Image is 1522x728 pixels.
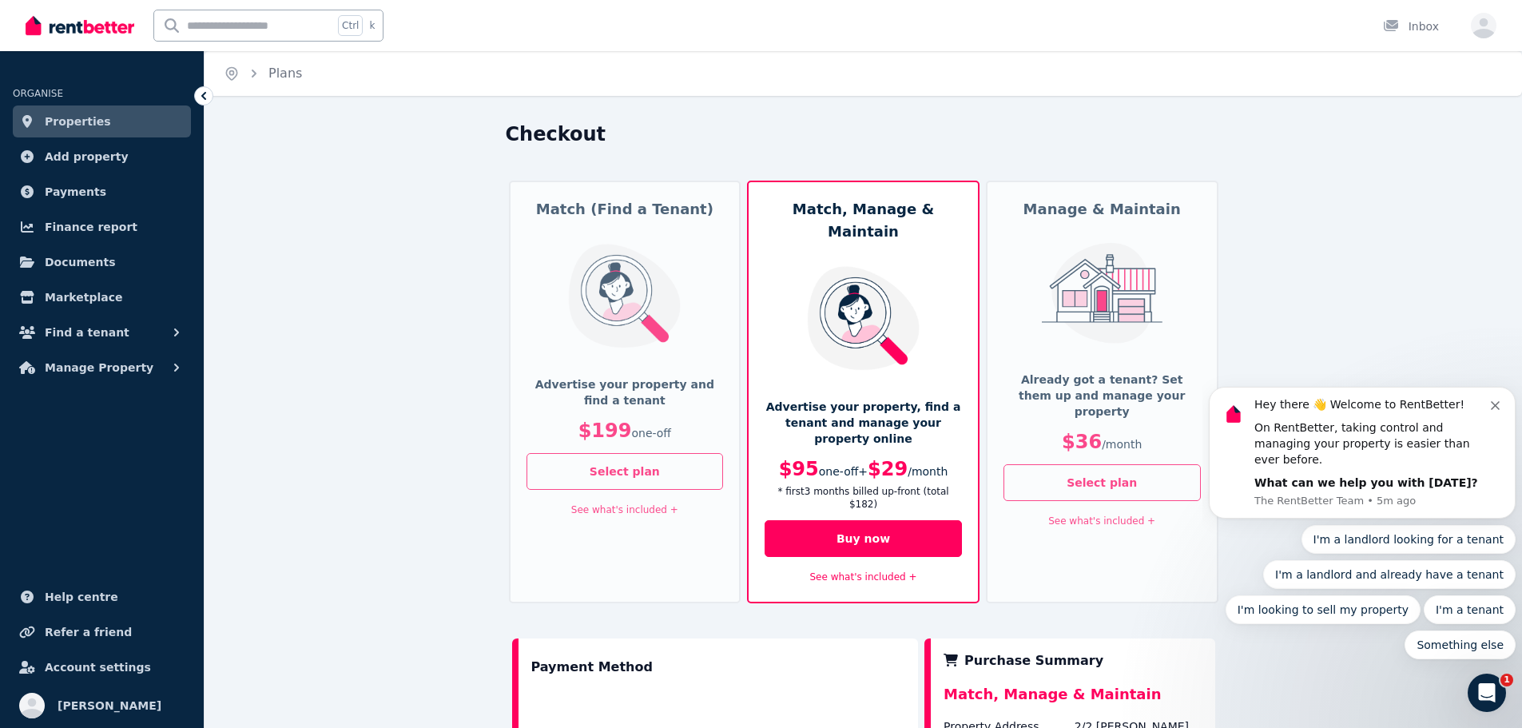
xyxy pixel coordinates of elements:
[765,520,962,557] button: Buy now
[45,288,122,307] span: Marketplace
[765,198,962,243] h5: Match, Manage & Maintain
[944,651,1202,670] div: Purchase Summary
[13,281,191,313] a: Marketplace
[765,485,962,511] p: * first 3 month s billed up-front (total $182 )
[944,683,1202,718] div: Match, Manage & Maintain
[1202,244,1522,685] iframe: Intercom notifications message
[45,182,106,201] span: Payments
[1500,674,1513,686] span: 1
[527,198,724,221] h5: Match (Find a Tenant)
[1003,464,1201,501] button: Select plan
[858,465,868,478] span: +
[578,420,632,442] span: $199
[13,316,191,348] button: Find a tenant
[531,651,653,683] div: Payment Method
[13,651,191,683] a: Account settings
[45,623,132,642] span: Refer a friend
[45,323,129,342] span: Find a tenant
[13,616,191,648] a: Refer a friend
[527,376,724,408] p: Advertise your property and find a tenant
[45,253,116,272] span: Documents
[1062,431,1102,453] span: $36
[558,243,690,348] img: Match (Find a Tenant)
[868,458,908,480] span: $29
[26,14,134,38] img: RentBetter
[45,217,137,237] span: Finance report
[810,571,917,583] a: See what's included +
[338,15,363,36] span: Ctrl
[908,465,948,478] span: / month
[631,427,671,440] span: one-off
[58,696,161,715] span: [PERSON_NAME]
[779,458,819,480] span: $95
[1468,674,1506,712] iframe: Intercom live chat
[45,112,111,131] span: Properties
[45,658,151,677] span: Account settings
[13,211,191,243] a: Finance report
[13,581,191,613] a: Help centre
[13,88,63,99] span: ORGANISE
[205,51,321,96] nav: Breadcrumb
[13,141,191,173] a: Add property
[1383,18,1439,34] div: Inbox
[819,465,859,478] span: one-off
[268,66,302,81] a: Plans
[1036,243,1168,344] img: Manage & Maintain
[797,265,929,371] img: Match, Manage & Maintain
[13,176,191,208] a: Payments
[506,121,606,147] h1: Checkout
[1048,515,1155,527] a: See what's included +
[45,358,153,377] span: Manage Property
[1003,372,1201,420] p: Already got a tenant? Set them up and manage your property
[1102,438,1142,451] span: / month
[13,352,191,384] button: Manage Property
[13,105,191,137] a: Properties
[1003,198,1201,221] h5: Manage & Maintain
[765,399,962,447] p: Advertise your property, find a tenant and manage your property online
[13,246,191,278] a: Documents
[369,19,375,32] span: k
[45,587,118,607] span: Help centre
[527,453,724,490] button: Select plan
[45,147,129,166] span: Add property
[571,504,678,515] a: See what's included +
